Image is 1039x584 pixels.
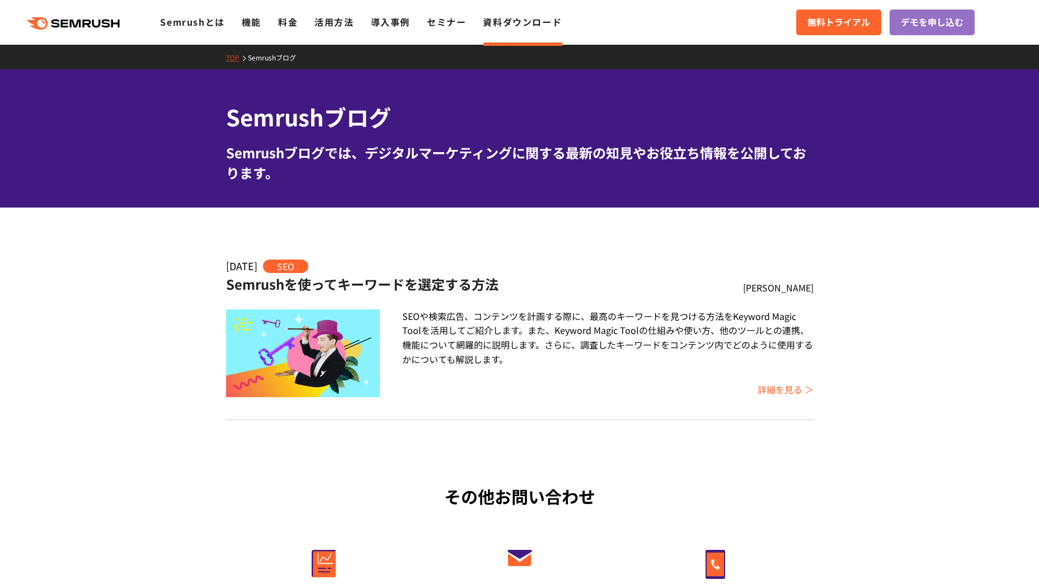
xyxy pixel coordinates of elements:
[427,15,466,29] a: セミナー
[226,484,814,509] div: その他お問い合わせ
[402,309,813,366] div: SEOや検索広告、コンテンツを計画する際に、最高のキーワードを見つける方法をKeyword Magic Toolを活用してご紹介します。また、Keyword Magic Toolの仕組みや使い方...
[226,53,248,62] a: TOP
[371,15,410,29] a: 導入事例
[758,383,814,396] a: 詳細を見る ＞
[278,15,298,29] a: 料金
[796,10,881,35] a: 無料トライアル
[901,15,963,30] span: デモを申し込む
[226,143,814,183] div: Semrushブログでは、デジタルマーケティングに関する最新の知見やお役立ち情報を公開しております。
[263,260,308,273] span: SEO
[226,101,814,134] h1: Semrushブログ
[242,15,261,29] a: 機能
[890,10,975,35] a: デモを申し込む
[248,53,304,62] a: Semrushブログ
[314,15,354,29] a: 活用方法
[160,15,224,29] a: Semrushとは
[483,15,562,29] a: 資料ダウンロード
[226,274,499,294] a: Semrushを使ってキーワードを選定する方法
[743,281,814,295] div: [PERSON_NAME]
[807,15,870,30] span: 無料トライアル
[226,258,257,273] span: [DATE]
